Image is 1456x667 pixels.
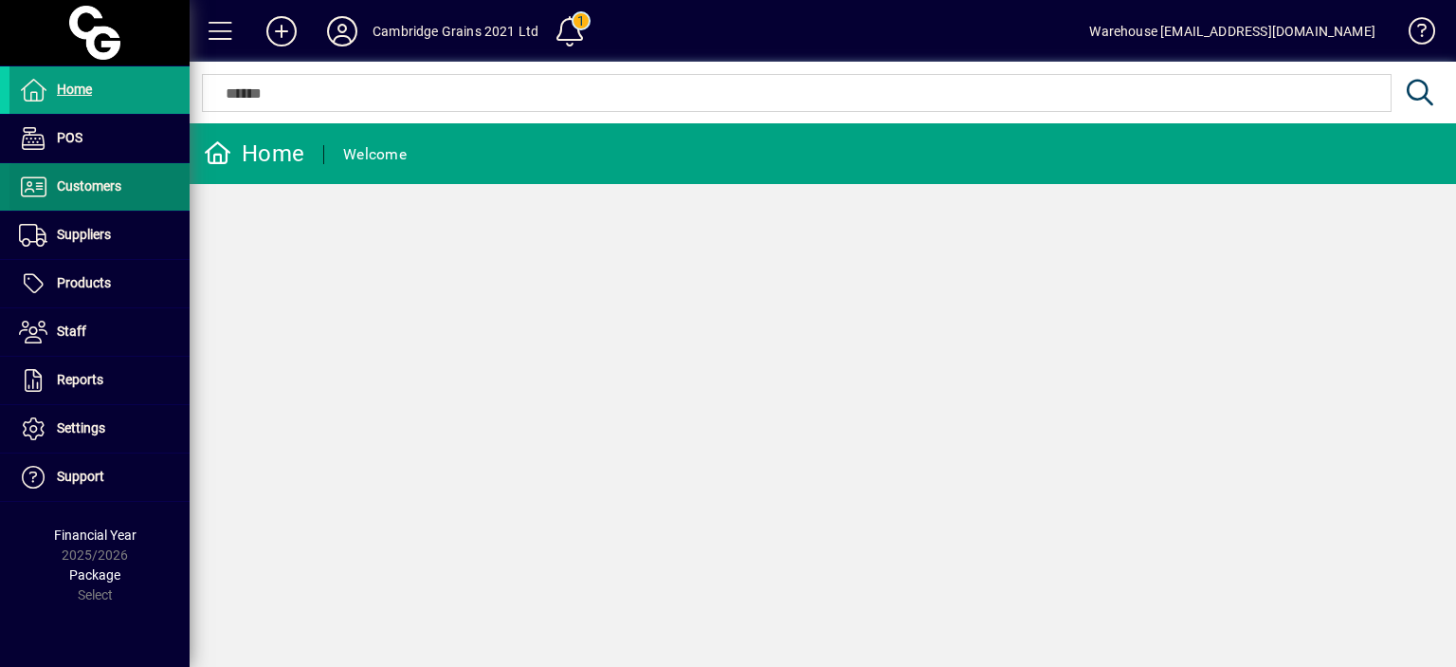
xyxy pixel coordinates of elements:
[57,324,86,339] span: Staff
[9,115,190,162] a: POS
[9,163,190,211] a: Customers
[57,227,111,242] span: Suppliers
[312,14,373,48] button: Profile
[57,82,92,97] span: Home
[9,260,190,307] a: Products
[204,139,304,169] div: Home
[373,16,538,46] div: Cambridge Grains 2021 Ltd
[54,528,136,543] span: Financial Year
[57,178,121,194] span: Customers
[9,357,190,404] a: Reports
[57,420,105,435] span: Settings
[9,212,190,259] a: Suppliers
[9,405,190,453] a: Settings
[9,454,190,501] a: Support
[57,130,82,145] span: POS
[251,14,312,48] button: Add
[1394,4,1432,65] a: Knowledge Base
[57,275,111,290] span: Products
[57,469,104,484] span: Support
[1089,16,1375,46] div: Warehouse [EMAIL_ADDRESS][DOMAIN_NAME]
[57,372,103,387] span: Reports
[9,308,190,356] a: Staff
[343,139,407,170] div: Welcome
[69,567,120,583] span: Package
